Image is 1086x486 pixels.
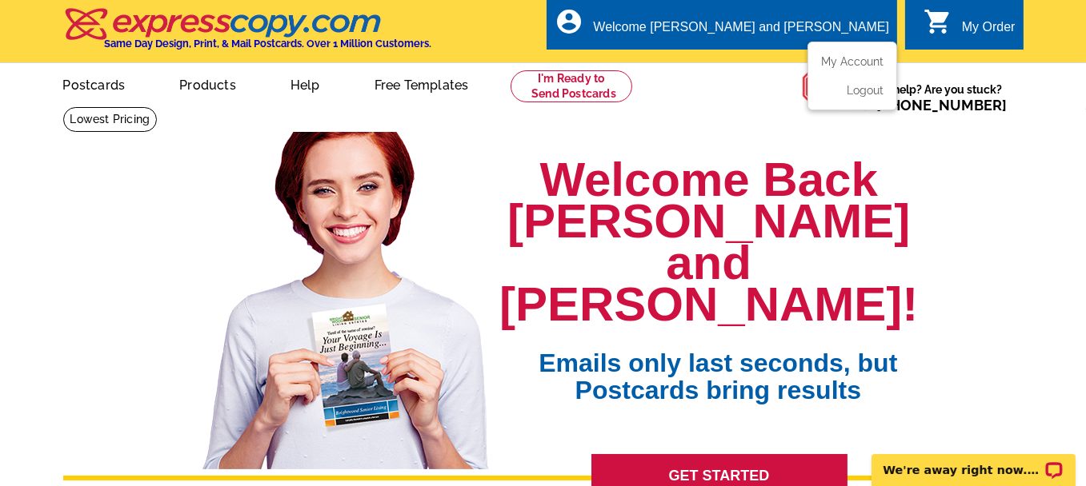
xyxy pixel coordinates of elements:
[518,325,918,404] span: Emails only last seconds, but Postcards bring results
[499,159,918,325] h1: Welcome Back [PERSON_NAME] and [PERSON_NAME]!
[877,97,1008,114] a: [PHONE_NUMBER]
[802,63,850,110] img: help
[154,65,262,102] a: Products
[349,65,495,102] a: Free Templates
[847,84,884,97] a: Logout
[193,119,499,469] img: welcome-back-logged-in.png
[924,7,952,36] i: shopping_cart
[962,20,1016,42] div: My Order
[821,55,884,68] a: My Account
[850,82,1016,114] span: Need help? Are you stuck?
[105,38,432,50] h4: Same Day Design, Print, & Mail Postcards. Over 1 Million Customers.
[555,7,583,36] i: account_circle
[63,19,432,50] a: Same Day Design, Print, & Mail Postcards. Over 1 Million Customers.
[924,18,1016,38] a: shopping_cart My Order
[593,20,889,42] div: Welcome [PERSON_NAME] and [PERSON_NAME]
[850,97,1008,114] span: Call
[861,436,1086,486] iframe: LiveChat chat widget
[38,65,151,102] a: Postcards
[265,65,346,102] a: Help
